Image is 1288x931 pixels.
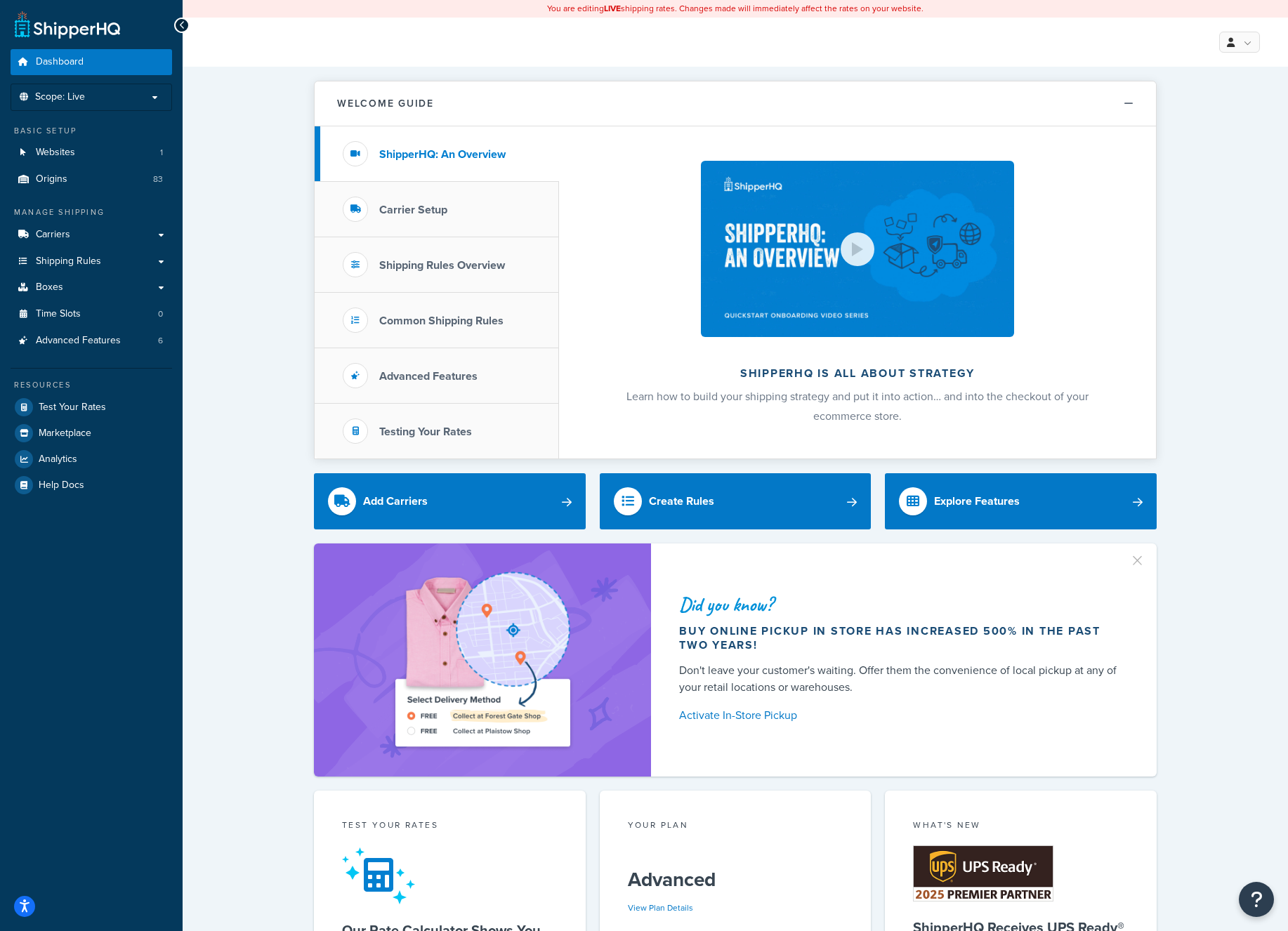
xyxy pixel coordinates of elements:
[314,473,586,529] a: Add Carriers
[1239,882,1274,917] button: Open Resource Center
[36,173,67,185] span: Origins
[885,473,1157,529] a: Explore Features
[379,148,506,161] h3: ShipperHQ: An Overview
[628,902,693,914] a: View Plan Details
[11,395,172,420] a: Test Your Rates
[11,328,172,354] a: Advanced Features6
[913,819,1129,835] div: What's New
[11,140,172,166] a: Websites1
[39,454,77,465] span: Analytics
[379,204,447,216] h3: Carrier Setup
[11,447,172,472] a: Analytics
[36,229,70,241] span: Carriers
[11,275,172,301] a: Boxes
[379,370,478,383] h3: Advanced Features
[11,125,172,137] div: Basic Setup
[11,421,172,446] a: Marketplace
[600,473,872,529] a: Create Rules
[363,491,428,511] div: Add Carriers
[315,81,1156,126] button: Welcome Guide
[11,328,172,354] li: Advanced Features
[160,147,163,159] span: 1
[36,335,121,347] span: Advanced Features
[11,140,172,166] li: Websites
[11,473,172,498] a: Help Docs
[39,402,106,414] span: Test Your Rates
[596,367,1119,380] h2: ShipperHQ is all about strategy
[628,869,843,891] h5: Advanced
[11,301,172,327] a: Time Slots0
[679,662,1123,696] div: Don't leave your customer's waiting. Offer them the convenience of local pickup at any of your re...
[11,249,172,275] a: Shipping Rules
[35,91,85,103] span: Scope: Live
[701,161,1014,337] img: ShipperHQ is all about strategy
[628,819,843,835] div: Your Plan
[11,166,172,192] a: Origins83
[679,624,1123,652] div: Buy online pickup in store has increased 500% in the past two years!
[649,491,714,511] div: Create Rules
[36,282,63,293] span: Boxes
[337,98,434,109] h2: Welcome Guide
[11,301,172,327] li: Time Slots
[11,206,172,218] div: Manage Shipping
[379,315,504,327] h3: Common Shipping Rules
[626,388,1089,424] span: Learn how to build your shipping strategy and put it into action… and into the checkout of your e...
[158,335,163,347] span: 6
[934,491,1020,511] div: Explore Features
[11,379,172,391] div: Resources
[679,706,1123,725] a: Activate In-Store Pickup
[679,595,1123,614] div: Did you know?
[39,428,91,440] span: Marketplace
[36,56,84,68] span: Dashboard
[11,222,172,248] a: Carriers
[342,819,558,835] div: Test your rates
[158,308,163,320] span: 0
[379,425,472,438] h3: Testing Your Rates
[11,49,172,75] a: Dashboard
[379,259,505,272] h3: Shipping Rules Overview
[36,308,81,320] span: Time Slots
[36,147,75,159] span: Websites
[153,173,163,185] span: 83
[39,480,84,491] span: Help Docs
[604,2,621,15] b: LIVE
[11,166,172,192] li: Origins
[355,564,610,755] img: ad-shirt-map-b0359fc47e01cab431d101c4b569394f6a03f54285957d908178d52f29eb9668.png
[36,256,101,268] span: Shipping Rules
